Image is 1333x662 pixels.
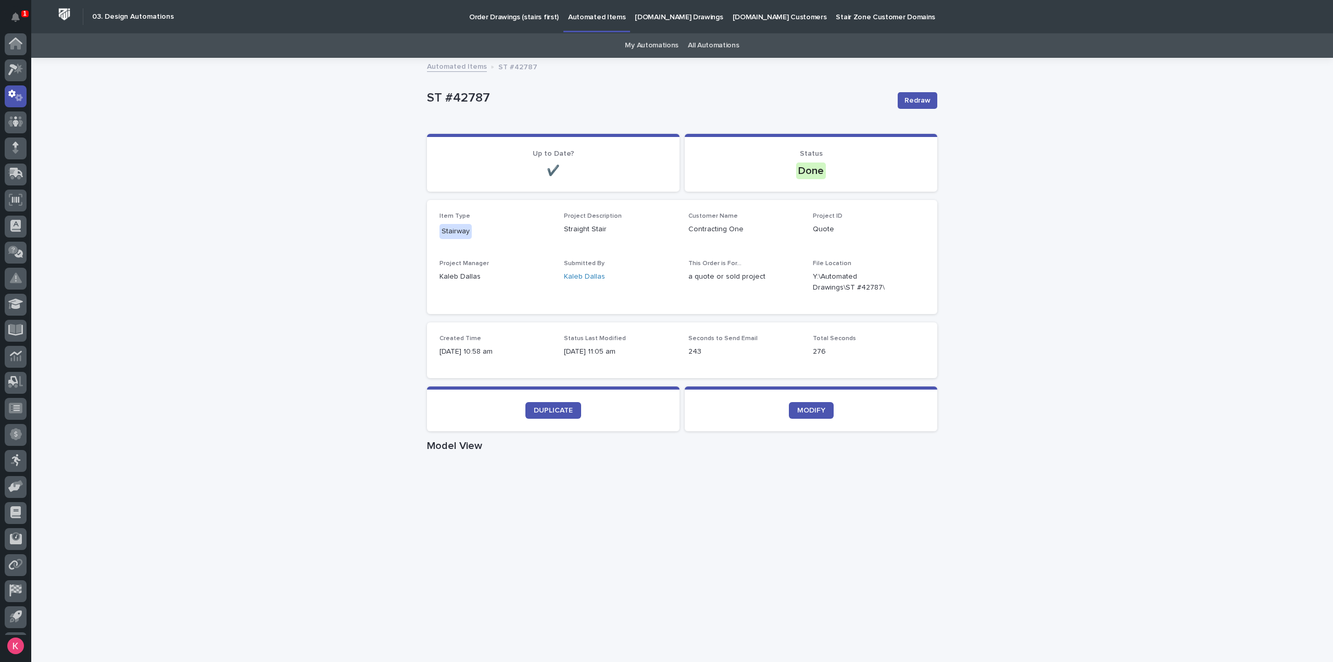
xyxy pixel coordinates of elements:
[534,407,573,414] span: DUPLICATE
[625,33,678,58] a: My Automations
[904,95,930,106] span: Redraw
[525,402,581,419] a: DUPLICATE
[5,635,27,657] button: users-avatar
[688,335,758,342] span: Seconds to Send Email
[564,213,622,219] span: Project Description
[55,5,74,24] img: Workspace Logo
[797,407,825,414] span: MODIFY
[813,271,900,293] : Y:\Automated Drawings\ST #42787\
[564,260,605,267] span: Submitted By
[813,335,856,342] span: Total Seconds
[439,213,470,219] span: Item Type
[564,335,626,342] span: Status Last Modified
[813,260,851,267] span: File Location
[498,60,537,72] p: ST #42787
[688,260,741,267] span: This Order is For...
[439,165,667,177] p: ✔️
[688,213,738,219] span: Customer Name
[789,402,834,419] a: MODIFY
[5,6,27,28] button: Notifications
[439,271,551,282] p: Kaleb Dallas
[813,213,842,219] span: Project ID
[813,346,925,357] p: 276
[688,224,800,235] p: Contracting One
[898,92,937,109] button: Redraw
[439,260,489,267] span: Project Manager
[564,346,676,357] p: [DATE] 11:05 am
[92,13,174,21] h2: 03. Design Automations
[796,163,826,179] div: Done
[427,440,937,452] h1: Model View
[688,33,739,58] a: All Automations
[688,346,800,357] p: 243
[564,271,605,282] a: Kaleb Dallas
[439,224,472,239] div: Stairway
[439,335,481,342] span: Created Time
[427,91,889,106] p: ST #42787
[800,150,823,157] span: Status
[23,10,27,17] p: 1
[688,271,800,282] p: a quote or sold project
[813,224,925,235] p: Quote
[533,150,574,157] span: Up to Date?
[564,224,676,235] p: Straight Stair
[13,13,27,29] div: Notifications1
[439,346,551,357] p: [DATE] 10:58 am
[427,60,487,72] a: Automated Items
